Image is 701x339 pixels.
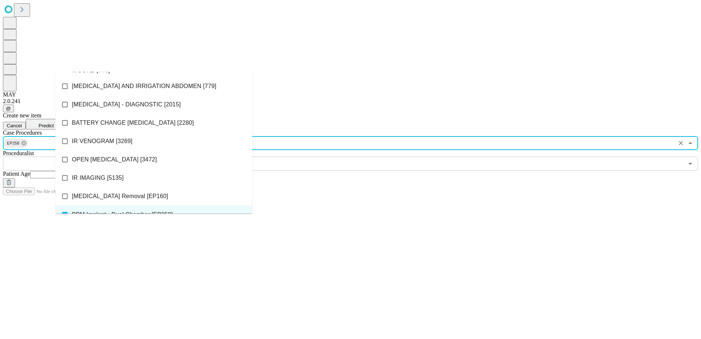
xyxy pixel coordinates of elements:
span: @ [6,106,11,111]
span: Cancel [7,123,22,128]
button: Clear [676,138,686,148]
span: PPM Implant - Dual Chamber [EP258] [72,210,173,219]
button: Open [685,158,696,169]
span: OPEN [MEDICAL_DATA] [3472] [72,155,157,164]
span: IR VENOGRAM [3269] [72,137,132,146]
span: Create new item [3,112,41,119]
span: Scheduled Procedure [3,130,42,136]
span: BATTERY CHANGE [MEDICAL_DATA] [2280] [72,119,194,127]
button: Predict [26,119,59,130]
span: Patient Age [3,171,30,177]
span: EP258 [4,139,22,147]
div: EP258 [4,139,28,147]
button: Cancel [3,122,26,130]
span: [MEDICAL_DATA] - DIAGNOSTIC [2015] [72,100,181,109]
span: Predict [38,123,54,128]
span: IR IMAGING [5135] [72,174,124,182]
span: [MEDICAL_DATA] AND IRRIGATION ABDOMEN [779] [72,82,216,91]
div: MAY [3,91,698,98]
div: 2.0.241 [3,98,698,105]
span: [MEDICAL_DATA] Removal [EP160] [72,192,168,201]
span: Proceduralist [3,150,34,156]
button: @ [3,105,14,112]
button: Close [685,138,696,148]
